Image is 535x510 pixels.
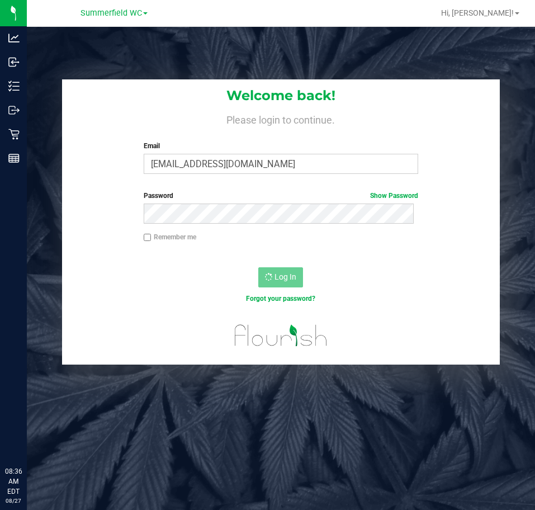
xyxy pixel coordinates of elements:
inline-svg: Inventory [8,81,20,92]
p: 08/27 [5,497,22,505]
label: Email [144,141,419,151]
span: Log In [274,272,296,281]
h1: Welcome back! [62,88,500,103]
button: Log In [258,267,303,287]
input: Remember me [144,234,151,242]
h4: Please login to continue. [62,112,500,125]
span: Hi, [PERSON_NAME]! [441,8,514,17]
p: 08:36 AM EDT [5,466,22,497]
inline-svg: Outbound [8,105,20,116]
a: Forgot your password? [246,295,315,303]
inline-svg: Inbound [8,56,20,68]
span: Password [144,192,173,200]
span: Summerfield WC [81,8,142,18]
label: Remember me [144,232,196,242]
inline-svg: Analytics [8,32,20,44]
inline-svg: Retail [8,129,20,140]
img: flourish_logo.svg [226,315,336,356]
inline-svg: Reports [8,153,20,164]
a: Show Password [370,192,418,200]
